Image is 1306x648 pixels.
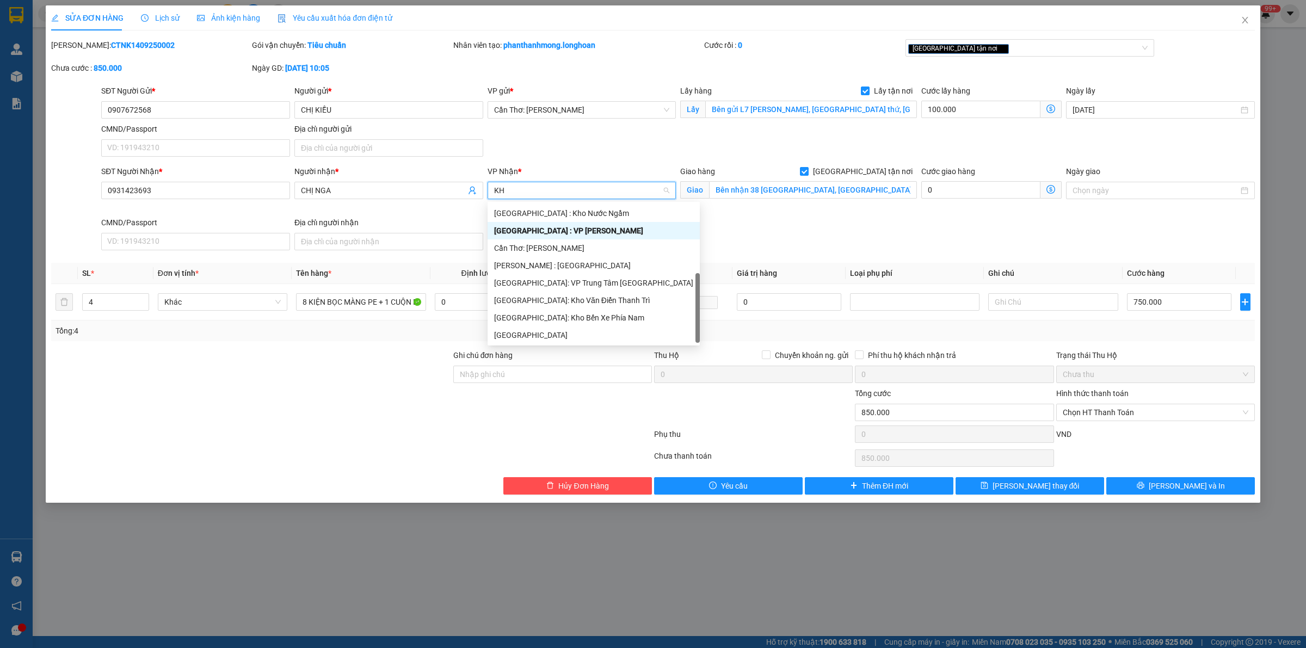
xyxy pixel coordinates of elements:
label: Cước lấy hàng [921,87,970,95]
span: Cước hàng [1127,269,1165,277]
b: 850.000 [94,64,122,72]
div: SĐT Người Nhận [101,165,290,177]
span: plus [850,482,858,490]
span: [PERSON_NAME] thay đổi [993,480,1080,492]
b: [DATE] 10:05 [285,64,329,72]
div: Khánh Hòa: VP Trung Tâm TP Nha Trang [488,274,700,292]
span: Hủy Đơn Hàng [558,480,608,492]
div: [PERSON_NAME]: [51,39,250,51]
input: Ghi Chú [988,293,1118,311]
span: Lấy [680,101,705,118]
span: [GEOGRAPHIC_DATA] tận nơi [908,44,1009,54]
div: Hồ Chí Minh : Kho Quận 12 [488,257,700,274]
span: Chuyển khoản ng. gửi [771,349,853,361]
input: Ghi chú đơn hàng [453,366,652,383]
span: dollar-circle [1046,104,1055,113]
div: [GEOGRAPHIC_DATA]: VP Trung Tâm [GEOGRAPHIC_DATA] [494,277,693,289]
th: Loại phụ phí [846,263,984,284]
span: Khác [164,294,281,310]
div: Nhân viên tạo: [453,39,703,51]
span: Chọn HT Thanh Toán [1063,404,1248,421]
div: SĐT Người Gửi [101,85,290,97]
div: Đà Nẵng : VP Thanh Khê [488,222,700,239]
span: VP Nhận [488,167,518,176]
b: 0 [738,41,742,50]
div: [GEOGRAPHIC_DATA]: Kho Bến Xe Phía Nam [494,312,693,324]
div: Gói vận chuyển: [252,39,451,51]
div: Trạng thái Thu Hộ [1056,349,1255,361]
div: Người gửi [294,85,483,97]
span: delete [546,482,554,490]
div: [PERSON_NAME] : [GEOGRAPHIC_DATA] [494,260,693,271]
span: close [999,46,1005,51]
input: Giao tận nơi [709,181,917,199]
span: [GEOGRAPHIC_DATA] tận nơi [809,165,917,177]
div: CMND/Passport [101,217,290,229]
span: Giao hàng [680,167,715,176]
div: Nha Trang: Kho Bến Xe Phía Nam [488,309,700,326]
input: Ngày lấy [1073,104,1239,116]
span: close [1241,16,1249,24]
span: Đơn vị tính [158,269,199,277]
button: exclamation-circleYêu cầu [654,477,803,495]
div: [GEOGRAPHIC_DATA] : VP [PERSON_NAME] [494,225,693,237]
span: SL [82,269,91,277]
input: Cước giao hàng [921,181,1040,199]
span: Yêu cầu xuất hóa đơn điện tử [278,14,392,22]
b: Tiêu chuẩn [307,41,346,50]
div: Hà Nội: Kho Văn Điển Thanh Trì [488,292,700,309]
span: VND [1056,430,1071,439]
b: CTNK1409250002 [111,41,175,50]
span: Chưa thu [1063,366,1248,382]
div: VP gửi [488,85,676,97]
button: delete [56,293,73,311]
span: Phí thu hộ khách nhận trả [864,349,960,361]
span: exclamation-circle [709,482,717,490]
span: plus [1241,298,1250,306]
span: Giao [680,181,709,199]
span: dollar-circle [1046,185,1055,194]
div: [GEOGRAPHIC_DATA] [494,329,693,341]
span: Lịch sử [141,14,180,22]
b: phanthanhmong.longhoan [503,41,595,50]
div: [GEOGRAPHIC_DATA] : Kho Nước Ngầm [494,207,693,219]
div: Cần Thơ: Kho Ninh Kiều [488,239,700,257]
div: Khánh Hòa [488,326,700,344]
span: clock-circle [141,14,149,22]
div: Chưa cước : [51,62,250,74]
button: deleteHủy Đơn Hàng [503,477,652,495]
button: plus [1240,293,1250,311]
span: Tổng cước [855,389,891,398]
span: picture [197,14,205,22]
th: Ghi chú [984,263,1122,284]
span: SỬA ĐƠN HÀNG [51,14,124,22]
div: [GEOGRAPHIC_DATA]: Kho Văn Điển Thanh Trì [494,294,693,306]
input: Cước lấy hàng [921,101,1040,118]
label: Ghi chú đơn hàng [453,351,513,360]
span: Thu Hộ [654,351,679,360]
span: edit [51,14,59,22]
span: Lấy hàng [680,87,712,95]
button: plusThêm ĐH mới [805,477,953,495]
span: Thêm ĐH mới [862,480,908,492]
div: Cần Thơ: [PERSON_NAME] [494,242,693,254]
span: Yêu cầu [721,480,748,492]
label: Hình thức thanh toán [1056,389,1129,398]
div: Hà Nội : Kho Nước Ngầm [488,205,700,222]
span: Giá trị hàng [737,269,777,277]
span: [PERSON_NAME] và In [1149,480,1225,492]
input: Địa chỉ của người nhận [294,233,483,250]
div: Cước rồi : [704,39,903,51]
div: Địa chỉ người gửi [294,123,483,135]
span: printer [1137,482,1144,490]
input: VD: Bàn, Ghế [296,293,426,311]
label: Ngày lấy [1066,87,1095,95]
label: Ngày giao [1066,167,1100,176]
button: printer[PERSON_NAME] và In [1106,477,1255,495]
input: Ngày giao [1073,184,1239,196]
span: Định lượng [461,269,500,277]
span: user-add [468,186,477,195]
label: Cước giao hàng [921,167,975,176]
input: Địa chỉ của người gửi [294,139,483,157]
div: CMND/Passport [101,123,290,135]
